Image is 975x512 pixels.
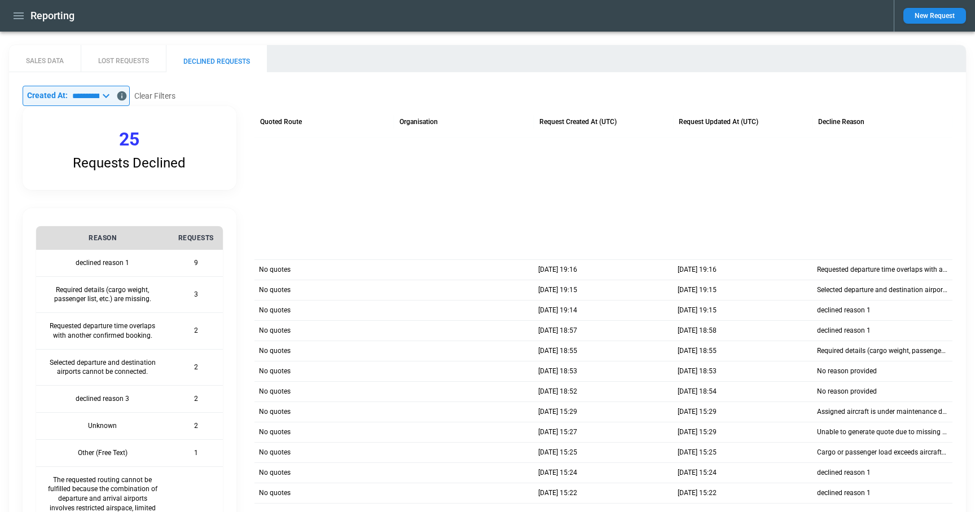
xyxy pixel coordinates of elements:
[817,285,947,295] p: Selected departure and destination airports cannot be connected.
[679,118,758,126] div: Request Updated At (UTC)
[678,448,717,457] p: 26/08/2025 15:25
[36,250,169,276] th: declined reason 1
[538,468,577,478] p: 26/08/2025 15:24
[538,265,577,275] p: 26/08/2025 19:16
[9,45,81,72] button: SALES DATA
[260,118,302,126] div: Quoted Route
[73,155,186,171] p: Requests Declined
[259,448,291,457] p: No quotes
[36,313,169,350] th: Requested departure time overlaps with another confirmed booking.
[169,439,223,466] td: 1
[678,306,717,315] p: 26/08/2025 19:15
[539,118,617,126] div: Request Created At (UTC)
[817,407,947,417] p: Assigned aircraft is under maintenance during the requested period.
[36,276,169,313] th: Required details (cargo weight, passenger list, etc.) are missing.
[36,439,169,466] th: Other (Free Text)
[538,367,577,376] p: 26/08/2025 18:53
[259,346,291,356] p: No quotes
[259,367,291,376] p: No quotes
[259,387,291,396] p: No quotes
[169,386,223,413] td: 2
[259,285,291,295] p: No quotes
[259,427,291,437] p: No quotes
[817,306,871,315] p: declined reason 1
[81,45,166,72] button: LOST REQUESTS
[259,306,291,315] p: No quotes
[538,488,577,498] p: 26/08/2025 15:22
[259,326,291,336] p: No quotes
[169,276,223,313] td: 3
[817,265,947,275] p: Requested departure time overlaps with another confirmed booking.
[678,427,717,437] p: 26/08/2025 15:29
[169,226,223,250] th: REQUESTS
[36,349,169,386] th: Selected departure and destination airports cannot be connected.
[399,118,438,126] div: Organisation
[169,250,223,276] td: 9
[817,427,947,437] p: Unable to generate quote due to missing or invalid pricing data.
[169,349,223,386] td: 2
[259,265,291,275] p: No quotes
[259,488,291,498] p: No quotes
[166,45,267,72] button: DECLINED REQUESTS
[30,9,74,23] h1: Reporting
[538,427,577,437] p: 26/08/2025 15:27
[538,306,577,315] p: 26/08/2025 19:14
[678,367,717,376] p: 26/08/2025 18:53
[678,265,717,275] p: 26/08/2025 19:16
[259,468,291,478] p: No quotes
[36,413,169,440] th: Unknown
[903,8,966,24] button: New Request
[169,313,223,350] td: 2
[678,326,717,336] p: 26/08/2025 18:58
[36,386,169,413] th: declined reason 3
[116,90,128,101] svg: Data includes activity through 26/08/2025 (end of day UTC)
[678,387,717,396] p: 26/08/2025 18:54
[538,346,577,356] p: 26/08/2025 18:55
[817,448,947,457] p: Cargo or passenger load exceeds aircraft limits.
[169,413,223,440] td: 2
[134,89,175,103] button: Clear Filters
[817,326,871,336] p: declined reason 1
[818,118,864,126] div: Decline Reason
[538,285,577,295] p: 26/08/2025 19:15
[259,407,291,417] p: No quotes
[817,367,877,376] p: No reason provided
[678,285,717,295] p: 26/08/2025 19:15
[678,488,717,498] p: 26/08/2025 15:22
[538,387,577,396] p: 26/08/2025 18:52
[119,129,139,151] p: 25
[36,226,169,250] th: REASON
[678,407,717,417] p: 26/08/2025 15:29
[817,346,947,356] p: Required details (cargo weight, passenger list, etc.) are missing.
[27,91,68,100] p: Created At:
[538,326,577,336] p: 26/08/2025 18:57
[817,387,877,396] p: No reason provided
[538,448,577,457] p: 26/08/2025 15:25
[817,488,871,498] p: declined reason 1
[817,468,871,478] p: declined reason 1
[538,407,577,417] p: 26/08/2025 15:29
[678,346,717,356] p: 26/08/2025 18:55
[678,468,717,478] p: 26/08/2025 15:24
